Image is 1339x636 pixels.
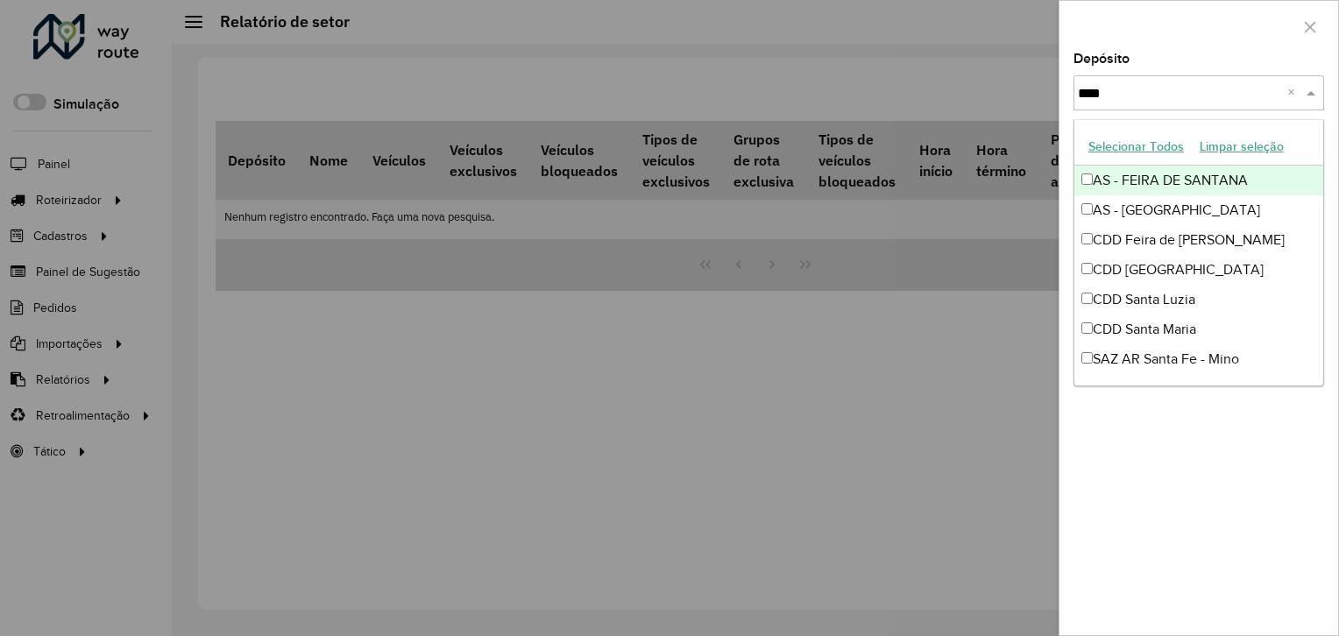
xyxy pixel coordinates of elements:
[1074,255,1323,285] div: CDD [GEOGRAPHIC_DATA]
[1073,48,1130,69] label: Depósito
[1287,82,1302,103] span: Clear all
[1074,195,1323,225] div: AS - [GEOGRAPHIC_DATA]
[1074,285,1323,314] div: CDD Santa Luzia
[1192,133,1292,160] button: Limpar seleção
[1074,374,1323,404] div: SAZ AR Santa Fe - Rural
[1074,166,1323,195] div: AS - FEIRA DE SANTANA
[1073,119,1324,386] ng-dropdown-panel: Options list
[1080,133,1192,160] button: Selecionar Todos
[1074,314,1323,344] div: CDD Santa Maria
[1074,225,1323,255] div: CDD Feira de [PERSON_NAME]
[1074,344,1323,374] div: SAZ AR Santa Fe - Mino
